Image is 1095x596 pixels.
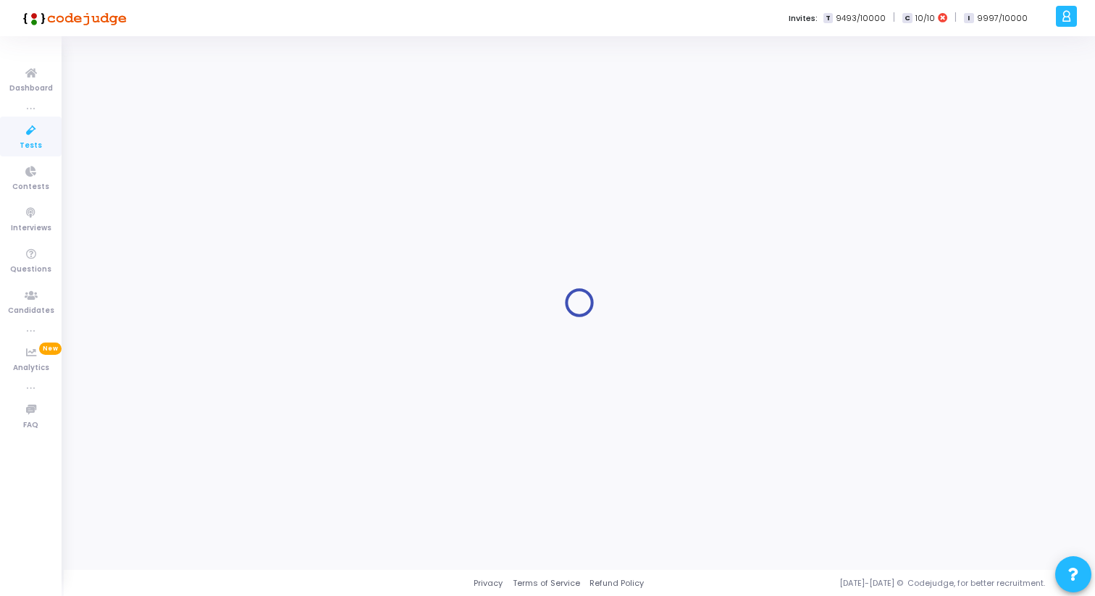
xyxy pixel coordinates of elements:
[23,419,38,432] span: FAQ
[11,222,51,235] span: Interviews
[8,305,54,317] span: Candidates
[20,140,42,152] span: Tests
[9,83,53,95] span: Dashboard
[39,343,62,355] span: New
[823,13,833,24] span: T
[964,13,973,24] span: I
[513,577,580,589] a: Terms of Service
[915,12,935,25] span: 10/10
[977,12,1028,25] span: 9997/10000
[955,10,957,25] span: |
[590,577,644,589] a: Refund Policy
[12,181,49,193] span: Contests
[836,12,886,25] span: 9493/10000
[13,362,49,374] span: Analytics
[10,264,51,276] span: Questions
[789,12,818,25] label: Invites:
[644,577,1077,589] div: [DATE]-[DATE] © Codejudge, for better recruitment.
[18,4,127,33] img: logo
[893,10,895,25] span: |
[902,13,912,24] span: C
[474,577,503,589] a: Privacy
